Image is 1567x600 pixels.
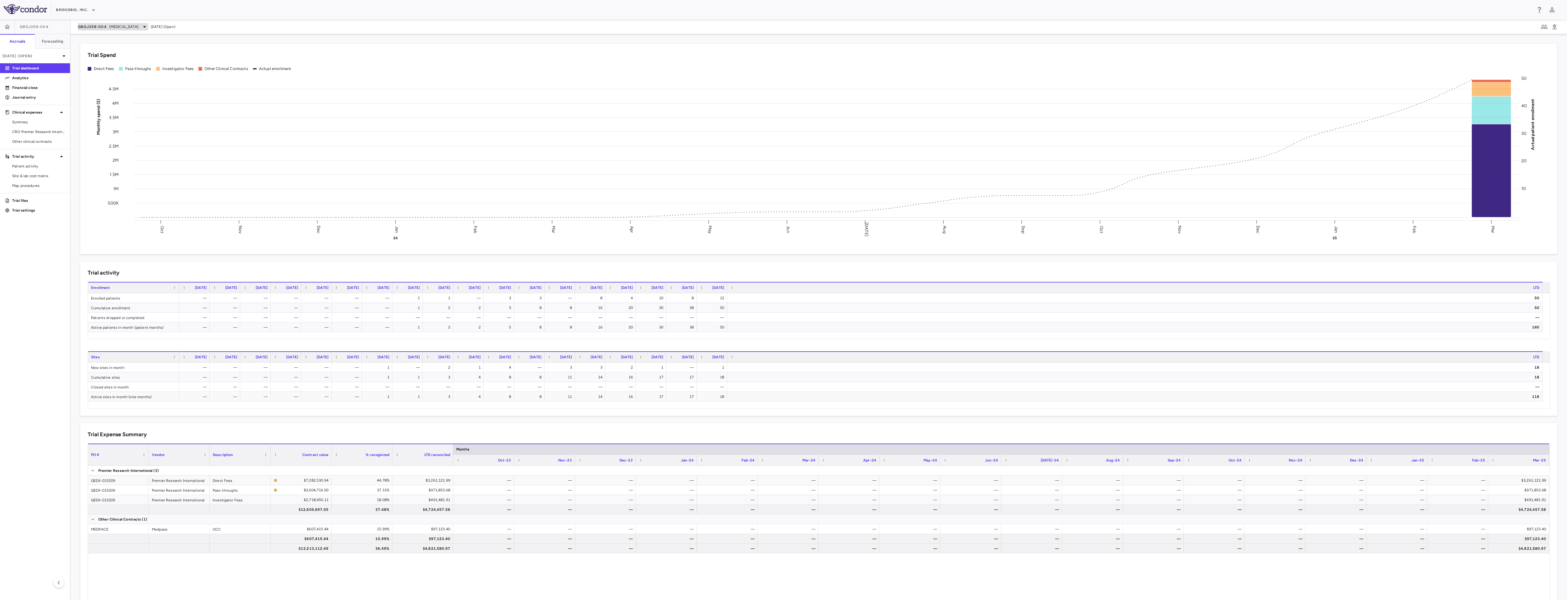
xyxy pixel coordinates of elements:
[520,303,542,313] div: 8
[428,322,450,332] div: 2
[530,286,542,290] span: [DATE]
[109,86,119,92] tspan: 4.5M
[702,363,724,372] div: 1
[611,392,633,402] div: 16
[316,225,321,233] text: Dec
[96,99,101,135] tspan: Monthly spend ($)
[337,313,359,322] div: —
[210,495,271,504] div: Investigator Fees
[215,313,237,322] div: —
[398,372,420,382] div: 1
[498,458,511,462] span: Oct-23
[12,208,65,213] p: Trial settings
[456,447,469,451] span: Months
[672,382,694,392] div: —
[337,303,359,313] div: —
[88,51,116,59] h6: Trial Spend
[1412,226,1417,233] text: Feb
[12,95,65,100] p: Journal entry
[459,363,481,372] div: 1
[307,392,328,402] div: —
[864,223,869,237] text: [DATE]
[1177,225,1182,233] text: Nov
[398,322,420,332] div: 1
[580,392,602,402] div: 14
[276,392,298,402] div: —
[152,453,165,457] span: Vendor
[707,225,713,233] text: May
[641,392,663,402] div: 17
[398,313,420,322] div: —
[520,322,542,332] div: 8
[641,382,663,392] div: —
[428,313,450,322] div: —
[9,39,25,44] h6: Accruals
[88,382,179,391] div: Closed sites in month
[459,303,481,313] div: 2
[408,355,420,359] span: [DATE]
[12,163,65,169] span: Patient activity
[702,303,724,313] div: 50
[337,322,359,332] div: —
[88,322,179,332] div: Active patients in month (patient months)
[733,303,1540,313] div: 50
[377,355,389,359] span: [DATE]
[641,293,663,303] div: 10
[428,363,450,372] div: 2
[428,382,450,392] div: —
[681,458,694,462] span: Jan-24
[611,293,633,303] div: 4
[580,363,602,372] div: 3
[256,355,268,359] span: [DATE]
[225,355,237,359] span: [DATE]
[246,293,268,303] div: —
[489,303,511,313] div: 5
[91,286,110,290] span: Enrollment
[12,154,58,159] p: Trial activity
[91,453,100,457] span: PO #
[337,363,359,372] div: —
[1521,158,1527,163] tspan: 20
[580,303,602,313] div: 16
[733,392,1540,402] div: 118
[733,372,1540,382] div: 18
[337,392,359,402] div: —
[20,24,49,29] span: QBGJ398-004
[185,392,207,402] div: —
[317,355,328,359] span: [DATE]
[1229,458,1242,462] span: Oct-24
[88,524,149,534] div: MEDPACE
[12,183,65,188] span: Map procedures
[149,524,210,534] div: Medpace
[367,313,389,322] div: —
[56,5,96,15] button: BridgeBio, Inc.
[1521,186,1526,191] tspan: 10
[428,392,450,402] div: 3
[12,139,65,144] span: Other clinical contracts
[337,293,359,303] div: —
[428,372,450,382] div: 3
[550,382,572,392] div: —
[88,269,119,277] h6: Trial activity
[1106,458,1120,462] span: Aug-24
[394,226,399,233] text: Jan
[307,313,328,322] div: —
[347,355,359,359] span: [DATE]
[702,293,724,303] div: 12
[459,313,481,322] div: —
[195,286,207,290] span: [DATE]
[12,119,65,125] span: Summary
[149,495,210,504] div: Premier Research International
[520,372,542,382] div: 8
[185,303,207,313] div: —
[942,226,947,233] text: Aug
[88,485,149,495] div: QEDX-015209
[641,313,663,322] div: —
[651,355,663,359] span: [DATE]
[88,293,179,303] div: Enrolled patients
[560,355,572,359] span: [DATE]
[672,293,694,303] div: 8
[672,313,694,322] div: —
[550,303,572,313] div: 8
[591,355,602,359] span: [DATE]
